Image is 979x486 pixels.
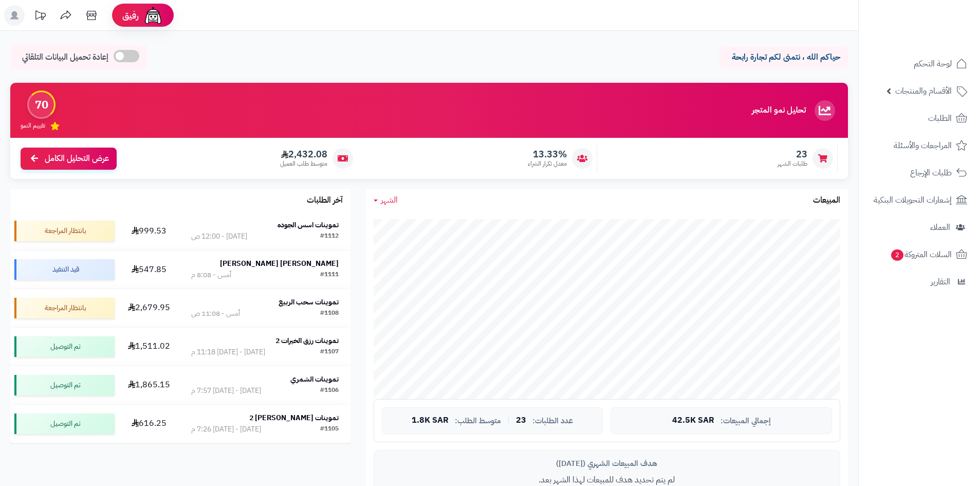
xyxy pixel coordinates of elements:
span: التقارير [931,275,950,289]
div: بانتظار المراجعة [14,221,115,241]
span: 42.5K SAR [672,416,714,425]
span: عرض التحليل الكامل [45,153,109,165]
a: العملاء [865,215,973,240]
strong: تموينات اسس الجوده [278,220,339,230]
span: 2 [891,249,903,261]
span: متوسط طلب العميل [280,159,327,168]
div: #1106 [320,386,339,396]
span: السلات المتروكة [890,247,952,262]
a: السلات المتروكة2 [865,242,973,267]
span: لوحة التحكم [914,57,952,71]
td: 2,679.95 [119,289,179,327]
span: 23 [516,416,526,425]
span: طلبات الشهر [778,159,807,168]
span: الشهر [381,194,398,206]
strong: تموينات [PERSON_NAME] 2 [249,412,339,423]
div: تم التوصيل [14,413,115,434]
a: التقارير [865,269,973,294]
span: المراجعات والأسئلة [894,138,952,153]
div: [DATE] - [DATE] 11:18 م [191,347,265,357]
div: أمس - 11:08 ص [191,309,240,319]
div: [DATE] - [DATE] 7:26 م [191,424,261,435]
a: طلبات الإرجاع [865,160,973,185]
span: معدل تكرار الشراء [528,159,567,168]
div: بانتظار المراجعة [14,298,115,318]
h3: آخر الطلبات [307,196,343,205]
div: [DATE] - 12:00 ص [191,231,247,242]
div: #1108 [320,309,339,319]
h3: المبيعات [813,196,840,205]
strong: تموينات سحب الربيع [279,297,339,308]
a: تحديثات المنصة [27,5,53,28]
span: متوسط الطلب: [455,417,501,425]
h3: تحليل نمو المتجر [752,106,806,115]
span: إعادة تحميل البيانات التلقائي [22,51,108,63]
img: logo-2.png [909,27,969,49]
a: الشهر [374,194,398,206]
a: عرض التحليل الكامل [21,148,117,170]
span: 2,432.08 [280,149,327,160]
a: إشعارات التحويلات البنكية [865,188,973,212]
span: رفيق [122,9,139,22]
strong: تموينات الشمري [290,374,339,385]
div: #1111 [320,270,339,280]
span: طلبات الإرجاع [910,166,952,180]
td: 999.53 [119,212,179,250]
td: 1,511.02 [119,328,179,366]
strong: [PERSON_NAME] [PERSON_NAME] [220,258,339,269]
a: لوحة التحكم [865,51,973,76]
span: الطلبات [928,111,952,125]
span: عدد الطلبات: [532,417,573,425]
span: 1.8K SAR [412,416,449,425]
span: | [507,417,510,424]
p: حياكم الله ، نتمنى لكم تجارة رابحة [727,51,840,63]
span: الأقسام والمنتجات [895,84,952,98]
span: إجمالي المبيعات: [721,417,771,425]
td: 1,865.15 [119,366,179,404]
div: تم التوصيل [14,336,115,357]
div: #1112 [320,231,339,242]
td: 547.85 [119,250,179,289]
p: لم يتم تحديد هدف للمبيعات لهذا الشهر بعد. [382,474,832,486]
a: المراجعات والأسئلة [865,133,973,158]
div: أمس - 8:08 م [191,270,231,280]
div: [DATE] - [DATE] 7:57 م [191,386,261,396]
div: هدف المبيعات الشهري ([DATE]) [382,458,832,469]
td: 616.25 [119,405,179,443]
strong: تموينات رزق الخيرات 2 [275,335,339,346]
div: #1105 [320,424,339,435]
span: العملاء [930,220,950,235]
div: #1107 [320,347,339,357]
span: تقييم النمو [21,121,45,130]
span: 13.33% [528,149,567,160]
span: إشعارات التحويلات البنكية [874,193,952,207]
a: الطلبات [865,106,973,131]
img: ai-face.png [143,5,163,26]
div: تم التوصيل [14,375,115,395]
span: 23 [778,149,807,160]
div: قيد التنفيذ [14,259,115,280]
